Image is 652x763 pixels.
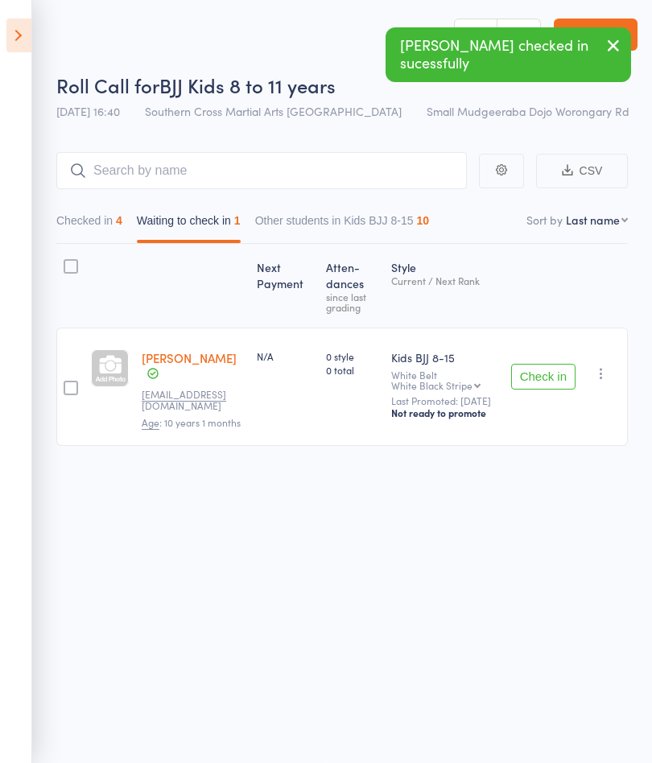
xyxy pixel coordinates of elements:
[386,27,631,82] div: [PERSON_NAME] checked in sucessfully
[56,206,122,243] button: Checked in4
[391,395,498,406] small: Last Promoted: [DATE]
[526,212,563,228] label: Sort by
[257,349,313,363] div: N/A
[255,206,429,243] button: Other students in Kids BJJ 8-1510
[234,214,241,227] div: 1
[391,275,498,286] div: Current / Next Rank
[142,349,237,366] a: [PERSON_NAME]
[391,380,472,390] div: White Black Stripe
[326,363,378,377] span: 0 total
[56,152,467,189] input: Search by name
[391,369,498,390] div: White Belt
[159,72,336,98] span: BJJ Kids 8 to 11 years
[142,415,241,430] span: : 10 years 1 months
[391,406,498,419] div: Not ready to promote
[536,154,628,188] button: CSV
[385,251,505,320] div: Style
[511,364,576,390] button: Check in
[116,214,122,227] div: 4
[250,251,320,320] div: Next Payment
[326,349,378,363] span: 0 style
[391,349,498,365] div: Kids BJJ 8-15
[427,103,629,119] span: Small Mudgeeraba Dojo Worongary Rd
[137,206,241,243] button: Waiting to check in1
[566,212,620,228] div: Last name
[56,72,159,98] span: Roll Call for
[417,214,430,227] div: 10
[326,291,378,312] div: since last grading
[320,251,384,320] div: Atten­dances
[142,389,244,412] small: fcavdarski@hotmail.com
[145,103,402,119] span: Southern Cross Martial Arts [GEOGRAPHIC_DATA]
[554,19,638,51] a: Exit roll call
[56,103,120,119] span: [DATE] 16:40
